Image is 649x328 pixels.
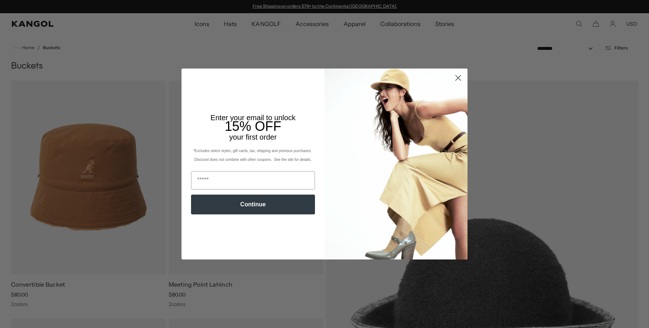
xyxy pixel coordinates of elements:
[229,133,276,141] span: your first order
[324,69,467,259] img: 93be19ad-e773-4382-80b9-c9d740c9197f.jpeg
[193,149,313,162] span: *Excludes select styles, gift cards, tax, shipping and previous purchases. Discount does not comb...
[191,171,315,189] input: Email
[210,114,296,122] span: Enter your email to unlock
[191,195,315,214] button: Continue
[452,71,465,84] button: Close dialog
[225,119,281,134] span: 15% OFF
